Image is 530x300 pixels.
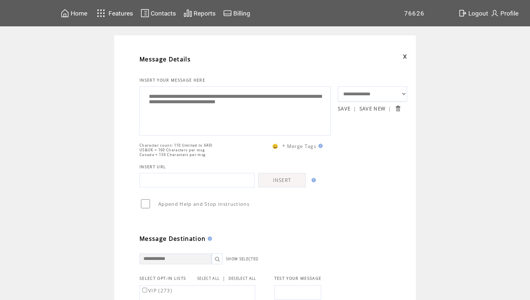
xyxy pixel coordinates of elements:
[142,288,147,292] input: VIP (273)
[140,164,166,169] span: INSERT URL
[184,9,192,18] img: chart.svg
[229,276,256,281] a: DESELECT ALL
[274,276,322,281] span: TEST YOUR MESSAGE
[404,10,425,17] span: 76626
[272,143,279,149] span: 😀
[233,10,250,17] span: Billing
[141,9,149,18] img: contacts.svg
[316,144,323,148] img: help.gif
[468,10,488,17] span: Logout
[309,178,316,182] img: help.gif
[141,287,172,294] label: VIP (273)
[140,152,206,157] span: Canada = 136 Characters per msg
[197,276,220,281] a: SELECT ALL
[206,236,212,241] img: help.gif
[388,105,391,112] span: |
[194,10,216,17] span: Reports
[394,105,401,112] input: Submit
[226,257,259,261] a: SHOW SELECTED
[222,8,251,19] a: Billing
[140,276,186,281] span: SELECT OPT-IN LISTS
[61,9,69,18] img: home.svg
[140,55,191,63] span: Message Details
[489,8,520,19] a: Profile
[140,235,206,243] span: Message Destination
[158,201,249,207] span: Append Help and Stop instructions
[457,8,489,19] a: Logout
[490,9,499,18] img: profile.svg
[338,105,350,112] a: SAVE
[353,105,356,112] span: |
[140,8,177,19] a: Contacts
[140,78,205,83] span: INSERT YOUR MESSAGE HERE
[222,275,225,282] span: |
[59,8,88,19] a: Home
[95,7,107,19] img: features.svg
[182,8,217,19] a: Reports
[223,9,232,18] img: creidtcard.svg
[109,10,133,17] span: Features
[282,143,316,149] span: * Merge Tags
[151,10,176,17] span: Contacts
[94,6,134,20] a: Features
[140,143,212,148] span: Character count: 110 (limited to 640)
[258,173,306,187] a: INSERT
[500,10,518,17] span: Profile
[140,148,205,152] span: US&UK = 160 Characters per msg
[458,9,467,18] img: exit.svg
[71,10,87,17] span: Home
[359,105,386,112] a: SAVE NEW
